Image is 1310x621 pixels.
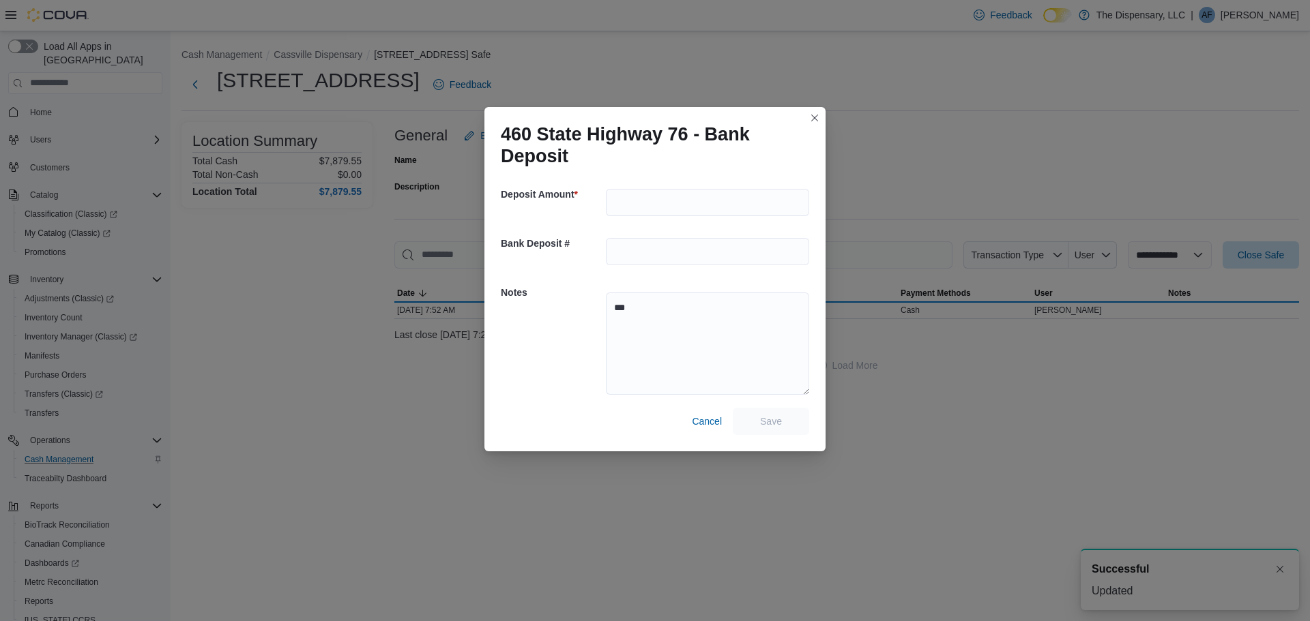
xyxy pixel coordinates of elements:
h1: 460 State Highway 76 - Bank Deposit [501,123,798,167]
span: Save [760,414,782,428]
span: Cancel [692,414,722,428]
h5: Notes [501,279,603,306]
button: Cancel [686,408,727,435]
h5: Deposit Amount [501,181,603,208]
h5: Bank Deposit # [501,230,603,257]
button: Save [733,408,809,435]
button: Closes this modal window [806,110,823,126]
